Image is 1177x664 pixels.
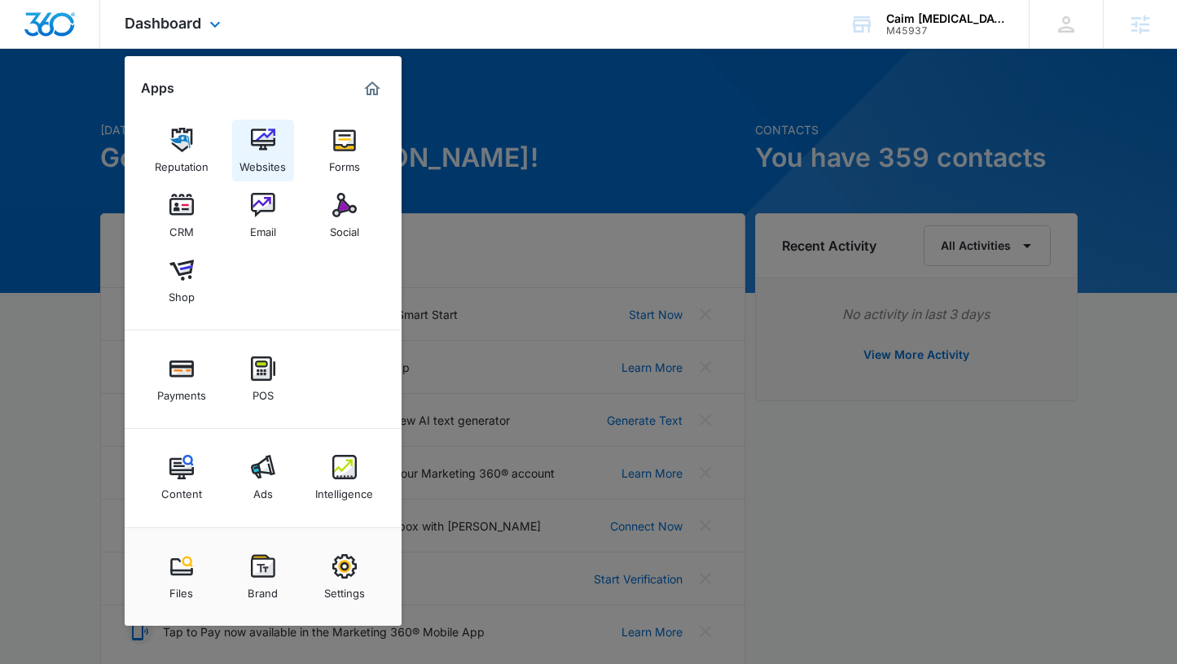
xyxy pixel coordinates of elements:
[250,217,276,238] div: Email
[314,546,375,608] a: Settings
[248,579,278,600] div: Brand
[151,250,213,312] a: Shop
[125,15,201,32] span: Dashboard
[253,381,274,402] div: POS
[314,185,375,247] a: Social
[324,579,365,600] div: Settings
[151,185,213,247] a: CRM
[359,76,385,102] a: Marketing 360® Dashboard
[151,546,213,608] a: Files
[141,81,174,96] h2: Apps
[151,348,213,410] a: Payments
[232,447,294,509] a: Ads
[329,152,360,173] div: Forms
[232,546,294,608] a: Brand
[314,447,375,509] a: Intelligence
[169,282,195,304] div: Shop
[232,348,294,410] a: POS
[886,12,1005,25] div: account name
[232,185,294,247] a: Email
[169,579,193,600] div: Files
[161,479,202,500] div: Content
[232,120,294,181] a: Websites
[315,479,373,500] div: Intelligence
[151,447,213,509] a: Content
[314,120,375,181] a: Forms
[151,120,213,181] a: Reputation
[330,217,359,238] div: Social
[886,25,1005,37] div: account id
[155,152,209,173] div: Reputation
[253,479,273,500] div: Ads
[157,381,206,402] div: Payments
[239,152,286,173] div: Websites
[169,217,194,238] div: CRM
